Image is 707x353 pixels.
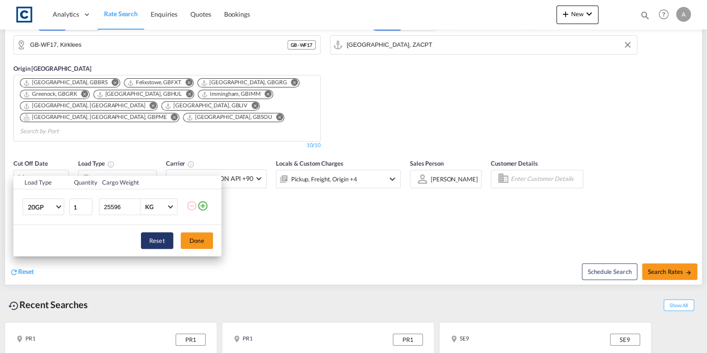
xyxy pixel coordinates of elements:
[103,199,140,215] input: Enter Weight
[145,203,153,211] div: KG
[197,200,208,211] md-icon: icon-plus-circle-outline
[68,176,97,189] th: Quantity
[141,232,173,249] button: Reset
[23,198,64,215] md-select: Choose: 20GP
[28,203,55,212] span: 20GP
[69,198,92,215] input: Qty
[186,200,197,211] md-icon: icon-minus-circle-outline
[13,176,68,189] th: Load Type
[102,178,181,186] div: Cargo Weight
[181,232,213,249] button: Done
